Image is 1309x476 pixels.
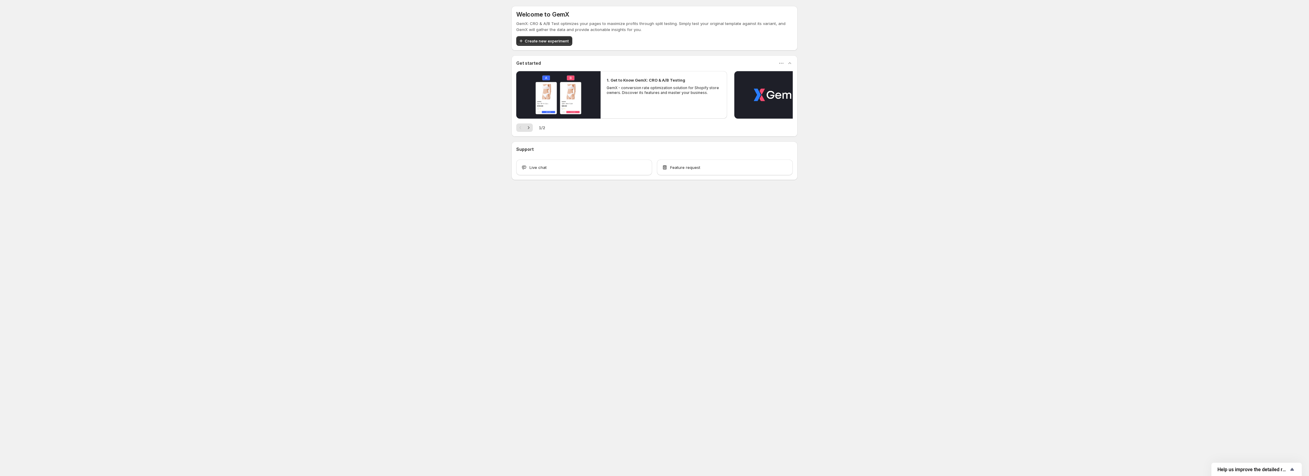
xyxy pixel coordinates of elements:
[516,60,541,66] h3: Get started
[1217,466,1296,473] button: Show survey - Help us improve the detailed report for A/B campaigns
[607,86,721,95] p: GemX - conversion rate optimization solution for Shopify store owners. Discover its features and ...
[516,36,572,46] button: Create new experiment
[530,164,547,170] span: Live chat
[524,123,533,132] button: Next
[516,20,793,33] p: GemX: CRO & A/B Test optimizes your pages to maximize profits through split testing. Simply test ...
[1217,467,1289,472] span: Help us improve the detailed report for A/B campaigns
[734,71,819,119] button: Play video
[516,11,569,18] h5: Welcome to GemX
[525,38,569,44] span: Create new experiment
[539,125,545,131] span: 1 / 2
[607,77,685,83] h2: 1. Get to Know GemX: CRO & A/B Testing
[516,71,601,119] button: Play video
[516,146,534,152] h3: Support
[670,164,700,170] span: Feature request
[516,123,533,132] nav: Pagination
